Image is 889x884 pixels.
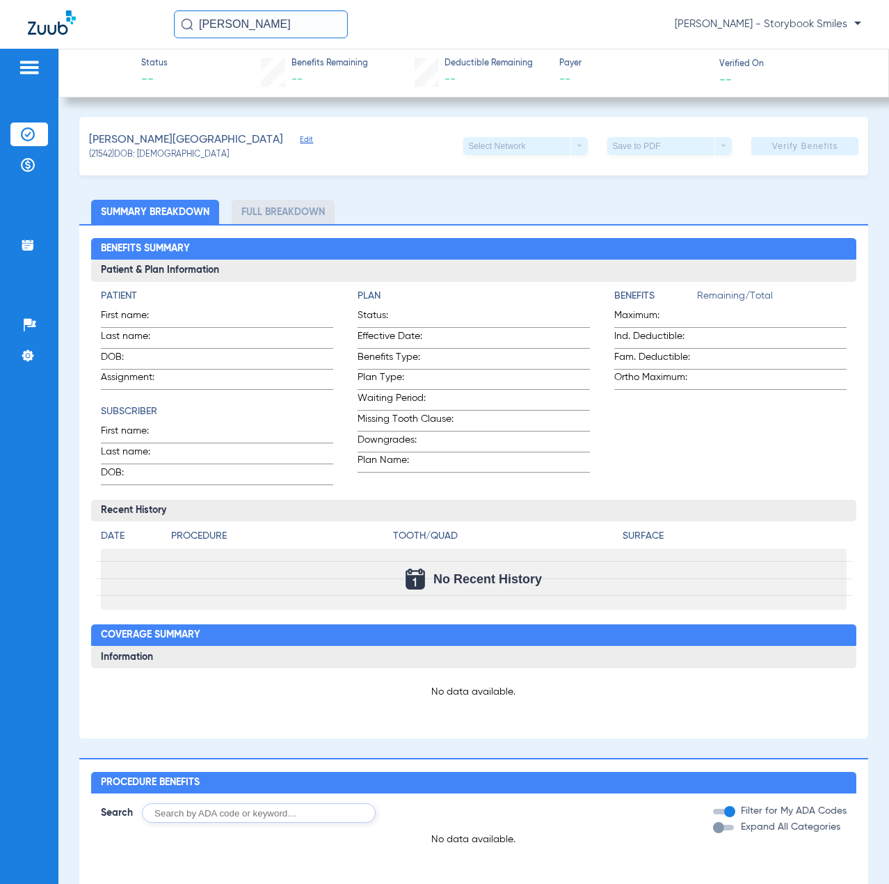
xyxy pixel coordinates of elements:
[358,329,460,348] span: Effective Date:
[614,289,697,303] h4: Benefits
[91,772,856,794] h2: Procedure Benefits
[171,529,388,544] h4: Procedure
[675,17,861,31] span: [PERSON_NAME] - Storybook Smiles
[614,350,697,369] span: Fam. Deductible:
[141,71,168,88] span: --
[393,529,617,548] app-breakdown-title: Tooth/Quad
[445,74,456,85] span: --
[181,18,193,31] img: Search Icon
[101,445,169,464] span: Last name:
[91,200,219,224] li: Summary Breakdown
[614,370,697,389] span: Ortho Maximum:
[101,466,169,484] span: DOB:
[101,529,159,544] h4: Date
[623,529,847,548] app-breakdown-title: Surface
[358,453,460,472] span: Plan Name:
[623,529,847,544] h4: Surface
[614,308,697,327] span: Maximum:
[101,529,159,548] app-breakdown-title: Date
[101,404,333,419] h4: Subscriber
[101,685,846,699] p: No data available.
[358,350,460,369] span: Benefits Type:
[101,329,169,348] span: Last name:
[91,624,856,647] h2: Coverage Summary
[89,149,229,161] span: (21542) DOB: [DEMOGRAPHIC_DATA]
[445,58,533,70] span: Deductible Remaining
[291,74,303,85] span: --
[358,308,460,327] span: Status:
[819,817,889,884] iframe: Chat Widget
[358,391,460,410] span: Waiting Period:
[101,806,133,820] span: Search
[614,329,697,348] span: Ind. Deductible:
[406,569,425,590] img: Calendar
[101,289,333,303] h4: Patient
[300,135,312,148] span: Edit
[433,572,542,586] span: No Recent History
[738,804,847,819] label: Filter for My ADA Codes
[91,500,856,522] h3: Recent History
[101,308,169,327] span: First name:
[291,58,368,70] span: Benefits Remaining
[171,529,388,548] app-breakdown-title: Procedure
[358,433,460,452] span: Downgrades:
[741,822,840,832] span: Expand All Categories
[89,132,283,149] span: [PERSON_NAME][GEOGRAPHIC_DATA]
[358,370,460,389] span: Plan Type:
[18,59,40,76] img: hamburger-icon
[393,529,617,544] h4: Tooth/Quad
[358,289,590,303] h4: Plan
[142,803,376,823] input: Search by ADA code or keyword…
[614,289,697,308] app-breakdown-title: Benefits
[101,370,169,389] span: Assignment:
[101,350,169,369] span: DOB:
[91,646,856,668] h3: Information
[91,832,856,846] p: No data available.
[719,58,867,71] span: Verified On
[358,412,460,431] span: Missing Tooth Clause:
[559,71,707,88] span: --
[141,58,168,70] span: Status
[232,200,335,224] li: Full Breakdown
[719,72,732,86] span: --
[697,289,847,308] span: Remaining/Total
[91,260,856,282] h3: Patient & Plan Information
[174,10,348,38] input: Search for patients
[559,58,707,70] span: Payer
[28,10,76,35] img: Zuub Logo
[91,238,856,260] h2: Benefits Summary
[101,424,169,443] span: First name:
